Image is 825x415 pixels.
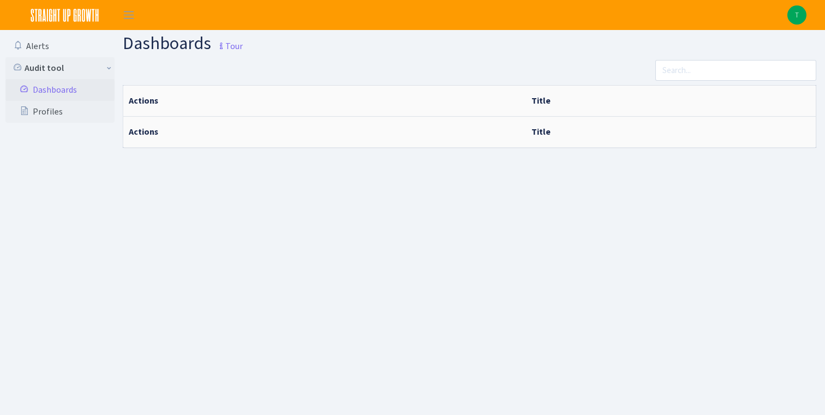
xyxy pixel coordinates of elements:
a: Alerts [5,35,115,57]
img: Tom First [787,5,806,25]
a: T [787,5,806,25]
button: Toggle navigation [115,6,142,24]
th: Title [527,116,816,147]
a: Dashboards [5,79,115,101]
small: Tour [214,37,243,56]
input: Search... [655,60,816,81]
a: Tour [211,32,243,55]
h1: Dashboards [123,34,243,56]
th: Actions [123,85,528,116]
a: Profiles [5,101,115,123]
th: Title [527,85,816,116]
a: Audit tool [5,57,115,79]
th: Actions [123,116,528,147]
